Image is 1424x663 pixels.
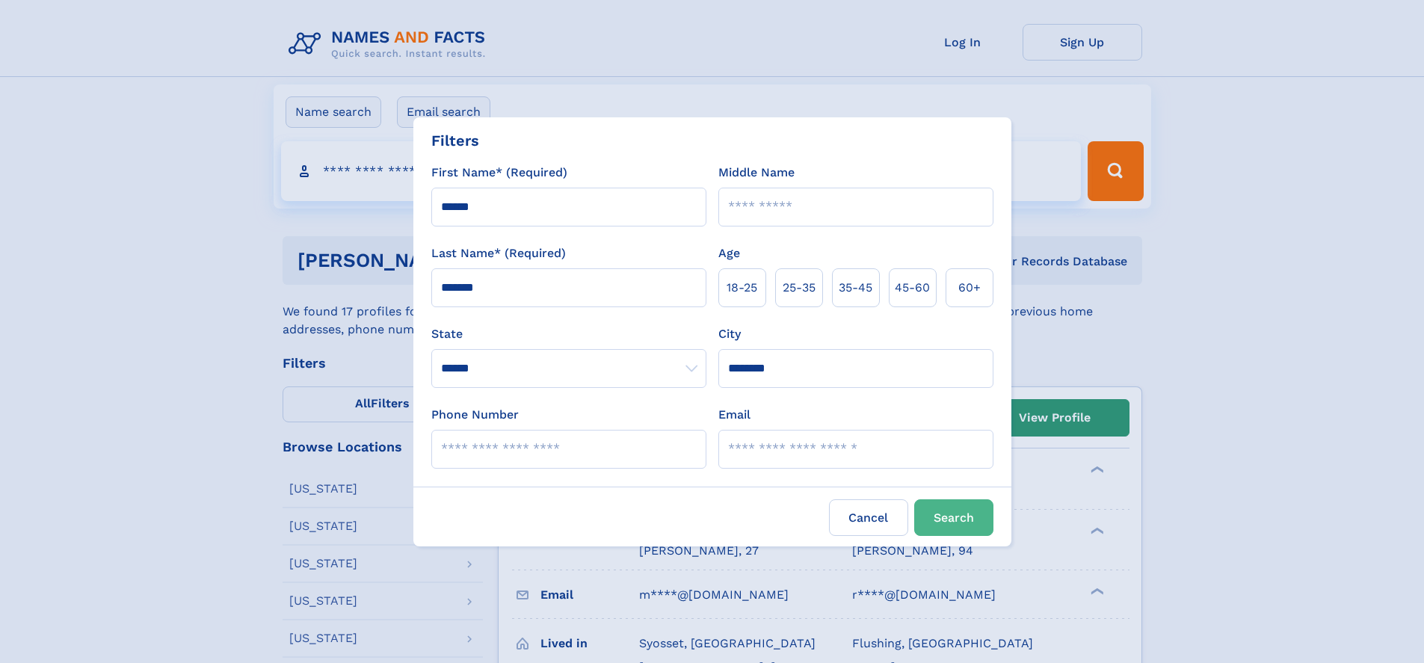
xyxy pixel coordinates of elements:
label: State [431,325,706,343]
label: Cancel [829,499,908,536]
span: 35‑45 [839,279,872,297]
label: City [718,325,741,343]
span: 45‑60 [895,279,930,297]
button: Search [914,499,993,536]
label: Middle Name [718,164,795,182]
div: Filters [431,129,479,152]
label: Phone Number [431,406,519,424]
label: Age [718,244,740,262]
label: Last Name* (Required) [431,244,566,262]
label: First Name* (Required) [431,164,567,182]
span: 25‑35 [783,279,816,297]
span: 18‑25 [727,279,757,297]
span: 60+ [958,279,981,297]
label: Email [718,406,750,424]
